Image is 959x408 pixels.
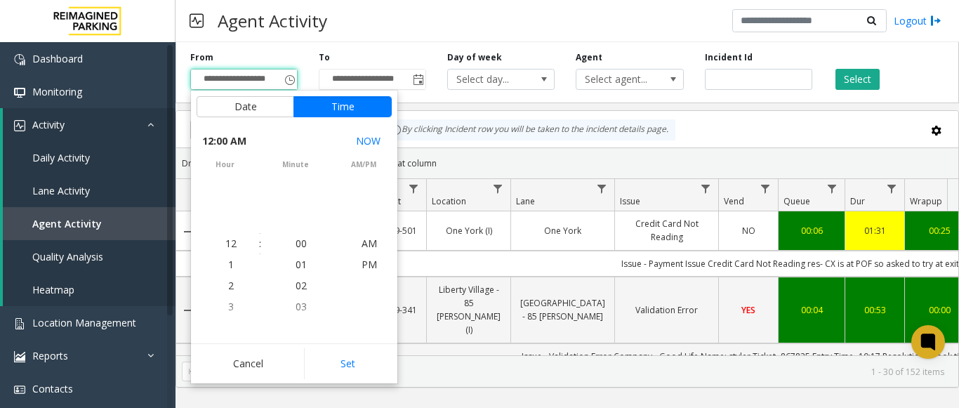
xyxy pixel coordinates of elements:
span: 1 [228,258,234,271]
span: Activity [32,118,65,131]
span: AM [362,237,377,250]
div: Data table [176,179,958,355]
span: YES [741,304,755,316]
label: From [190,51,213,64]
a: Liberty Village - 85 [PERSON_NAME] (I) [435,283,502,337]
button: Time tab [293,96,392,117]
a: Activity [3,108,176,141]
button: Select [835,69,880,90]
span: NO [742,225,755,237]
a: YES [727,303,769,317]
span: Select agent... [576,70,661,89]
a: Location Filter Menu [489,179,508,198]
span: 2 [228,279,234,292]
span: Dashboard [32,52,83,65]
img: logout [930,13,941,28]
a: One York (I) [435,224,502,237]
a: Collapse Details [176,226,199,237]
span: 12:00 AM [202,131,246,151]
a: Dur Filter Menu [882,179,901,198]
span: Lane [516,195,535,207]
a: Validation Error [623,303,710,317]
span: Toggle popup [410,70,425,89]
a: Daily Activity [3,141,176,174]
button: Cancel [197,348,300,379]
a: One York [520,224,606,237]
span: Reports [32,349,68,362]
div: Drag a column header and drop it here to group by that column [176,151,958,176]
label: Incident Id [705,51,753,64]
a: [GEOGRAPHIC_DATA] - 85 [PERSON_NAME] [520,296,606,323]
span: 3 [228,300,234,313]
a: Heatmap [3,273,176,306]
span: Select day... [448,70,533,89]
img: 'icon' [14,384,25,395]
label: To [319,51,330,64]
span: Lane Activity [32,184,90,197]
a: Agent Activity [3,207,176,240]
a: I9-501 [392,224,418,237]
a: Issue Filter Menu [696,179,715,198]
span: 02 [296,279,307,292]
img: 'icon' [14,54,25,65]
label: Day of week [447,51,502,64]
a: Credit Card Not Reading [623,217,710,244]
div: : [259,237,261,251]
span: 00 [296,237,307,250]
a: Vend Filter Menu [756,179,775,198]
a: 00:06 [787,224,836,237]
span: Wrapup [910,195,942,207]
span: Queue [783,195,810,207]
span: Dur [850,195,865,207]
kendo-pager-info: 1 - 30 of 152 items [380,366,944,378]
button: Set [304,348,392,379]
a: Logout [894,13,941,28]
div: By clicking Incident row you will be taken to the incident details page. [383,119,675,140]
img: 'icon' [14,318,25,329]
span: 12 [225,237,237,250]
span: hour [191,159,259,170]
span: Issue [620,195,640,207]
span: Quality Analysis [32,250,103,263]
span: 01 [296,258,307,271]
span: PM [362,258,377,271]
a: I9-341 [392,303,418,317]
a: 00:53 [854,303,896,317]
a: Collapse Details [176,305,199,316]
span: Toggle popup [282,70,297,89]
span: Vend [724,195,744,207]
h3: Agent Activity [211,4,334,38]
img: 'icon' [14,351,25,362]
span: minute [261,159,329,170]
a: NO [727,224,769,237]
button: Date tab [197,96,294,117]
span: Location [432,195,466,207]
span: Contacts [32,382,73,395]
span: Agent Activity [32,217,102,230]
img: pageIcon [190,4,204,38]
button: Select now [350,129,386,154]
img: 'icon' [14,87,25,98]
a: Lane Filter Menu [593,179,611,198]
a: Queue Filter Menu [823,179,842,198]
span: 03 [296,300,307,313]
span: Daily Activity [32,151,90,164]
span: Location Management [32,316,136,329]
a: Lot Filter Menu [404,179,423,198]
a: Quality Analysis [3,240,176,273]
a: 00:04 [787,303,836,317]
a: Lane Activity [3,174,176,207]
span: Monitoring [32,85,82,98]
label: Agent [576,51,602,64]
img: 'icon' [14,120,25,131]
a: 01:31 [854,224,896,237]
span: Heatmap [32,283,74,296]
span: AM/PM [329,159,397,170]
